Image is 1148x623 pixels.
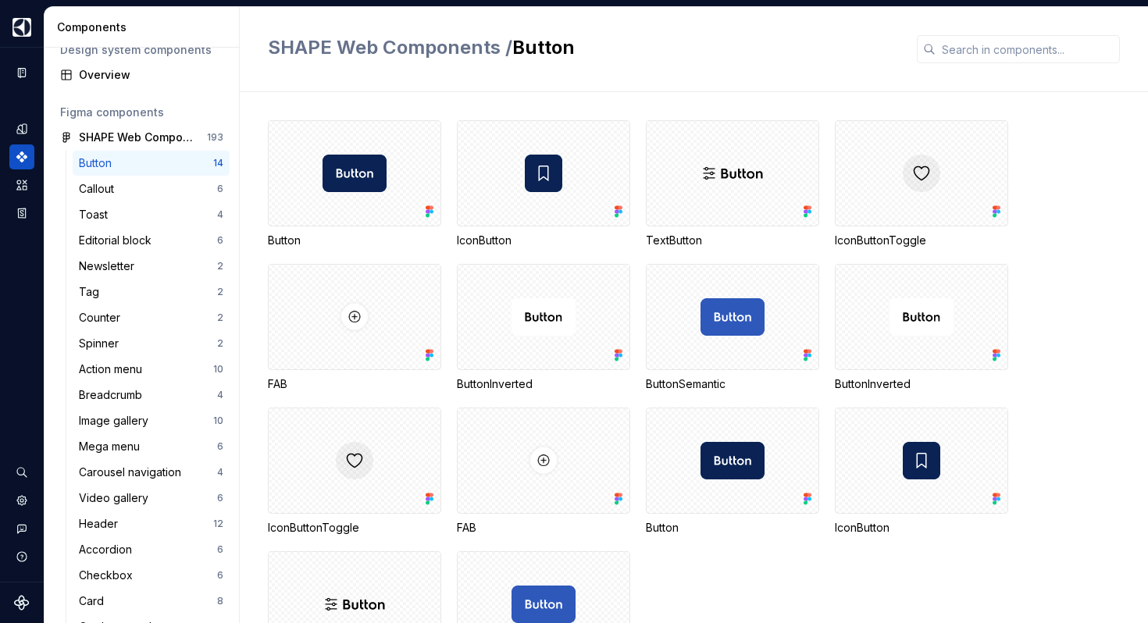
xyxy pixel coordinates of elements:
[268,233,441,248] div: Button
[217,311,223,324] div: 2
[213,415,223,427] div: 10
[79,207,114,222] div: Toast
[73,434,230,459] a: Mega menu6
[457,233,630,248] div: IconButton
[835,376,1008,392] div: ButtonInverted
[79,490,155,506] div: Video gallery
[9,488,34,513] a: Settings
[268,408,441,536] div: IconButtonToggle
[217,492,223,504] div: 6
[213,363,223,376] div: 10
[268,35,898,60] h2: Button
[79,413,155,429] div: Image gallery
[73,563,230,588] a: Checkbox6
[54,62,230,87] a: Overview
[9,144,34,169] a: Components
[73,228,230,253] a: Editorial block6
[217,183,223,195] div: 6
[646,520,819,536] div: Button
[457,376,630,392] div: ButtonInverted
[79,181,120,197] div: Callout
[646,120,819,248] div: TextButton
[9,460,34,485] button: Search ⌘K
[60,42,223,58] div: Design system components
[457,264,630,392] div: ButtonInverted
[79,155,118,171] div: Button
[646,233,819,248] div: TextButton
[9,516,34,541] button: Contact support
[9,116,34,141] a: Design tokens
[9,201,34,226] a: Storybook stories
[268,120,441,248] div: Button
[217,389,223,401] div: 4
[79,130,195,145] div: SHAPE Web Components
[835,520,1008,536] div: IconButton
[79,542,138,557] div: Accordion
[79,233,158,248] div: Editorial block
[9,173,34,198] a: Assets
[73,202,230,227] a: Toast4
[217,337,223,350] div: 2
[268,520,441,536] div: IconButtonToggle
[835,408,1008,536] div: IconButton
[268,264,441,392] div: FAB
[646,376,819,392] div: ButtonSemantic
[73,486,230,511] a: Video gallery6
[217,260,223,272] div: 2
[73,383,230,408] a: Breadcrumb4
[79,465,187,480] div: Carousel navigation
[73,460,230,485] a: Carousel navigation4
[73,151,230,176] a: Button14
[14,595,30,611] svg: Supernova Logo
[207,131,223,144] div: 193
[268,36,512,59] span: SHAPE Web Components /
[73,331,230,356] a: Spinner2
[79,593,110,609] div: Card
[457,120,630,248] div: IconButton
[79,310,127,326] div: Counter
[217,286,223,298] div: 2
[60,105,223,120] div: Figma components
[213,157,223,169] div: 14
[73,357,230,382] a: Action menu10
[217,466,223,479] div: 4
[73,279,230,304] a: Tag2
[79,67,223,83] div: Overview
[268,376,441,392] div: FAB
[217,595,223,607] div: 8
[217,543,223,556] div: 6
[57,20,233,35] div: Components
[12,18,31,37] img: 1131f18f-9b94-42a4-847a-eabb54481545.png
[213,518,223,530] div: 12
[646,264,819,392] div: ButtonSemantic
[835,233,1008,248] div: IconButtonToggle
[79,439,146,454] div: Mega menu
[79,387,148,403] div: Breadcrumb
[73,176,230,201] a: Callout6
[79,258,141,274] div: Newsletter
[217,208,223,221] div: 4
[457,408,630,536] div: FAB
[646,408,819,536] div: Button
[9,60,34,85] div: Documentation
[217,440,223,453] div: 6
[73,589,230,614] a: Card8
[73,254,230,279] a: Newsletter2
[79,336,125,351] div: Spinner
[835,120,1008,248] div: IconButtonToggle
[936,35,1120,63] input: Search in components...
[79,361,148,377] div: Action menu
[54,125,230,150] a: SHAPE Web Components193
[79,568,139,583] div: Checkbox
[217,569,223,582] div: 6
[73,305,230,330] a: Counter2
[457,520,630,536] div: FAB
